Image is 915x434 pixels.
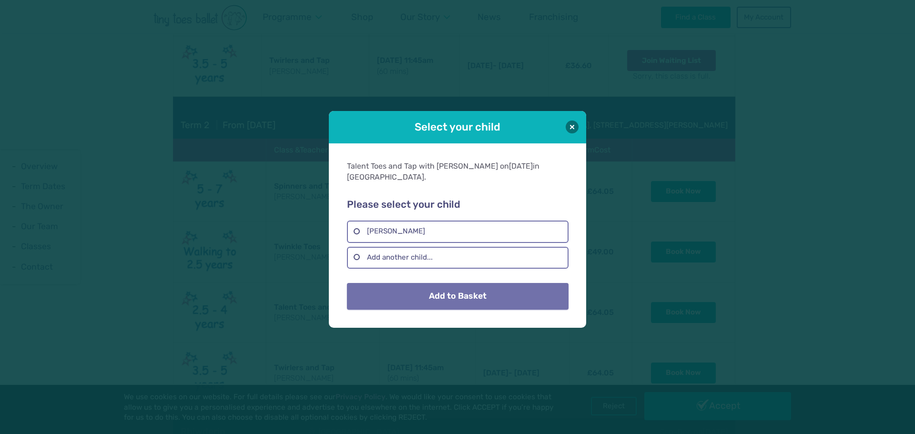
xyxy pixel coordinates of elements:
[356,120,559,134] h1: Select your child
[509,161,533,171] span: [DATE]
[347,199,568,211] h2: Please select your child
[347,221,568,242] label: [PERSON_NAME]
[347,161,568,182] div: Talent Toes and Tap with [PERSON_NAME] on in [GEOGRAPHIC_DATA].
[347,247,568,269] label: Add another child...
[347,283,568,310] button: Add to Basket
